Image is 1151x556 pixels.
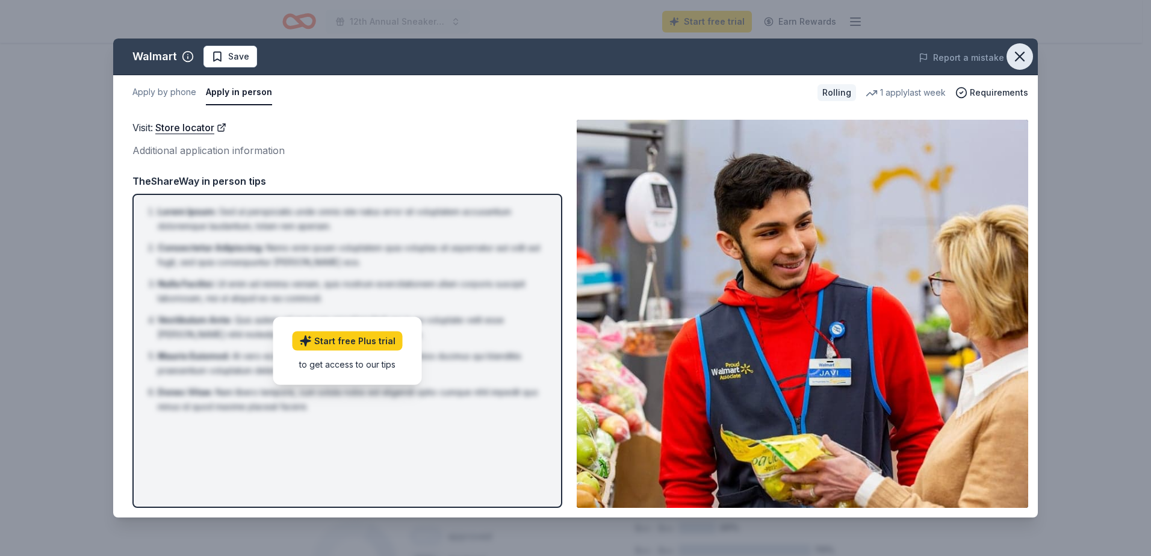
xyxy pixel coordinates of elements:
span: Lorem Ipsum : [158,206,217,217]
span: Donec Vitae : [158,387,213,397]
li: Nemo enim ipsam voluptatem quia voluptas sit aspernatur aut odit aut fugit, sed quia consequuntur... [158,241,544,270]
li: Ut enim ad minima veniam, quis nostrum exercitationem ullam corporis suscipit laboriosam, nisi ut... [158,277,544,306]
a: Start free Plus trial [293,332,403,351]
div: TheShareWay in person tips [132,173,562,189]
img: Image for Walmart [577,120,1028,508]
span: Mauris Euismod : [158,351,230,361]
li: At vero eos et accusamus et iusto odio dignissimos ducimus qui blanditiis praesentium voluptatum ... [158,349,544,378]
li: Nam libero tempore, cum soluta nobis est eligendi optio cumque nihil impedit quo minus id quod ma... [158,385,544,414]
button: Save [203,46,257,67]
div: Additional application information [132,143,562,158]
button: Apply by phone [132,80,196,105]
li: Quis autem vel eum iure reprehenderit qui in ea voluptate velit esse [PERSON_NAME] nihil molestia... [158,313,544,342]
div: Walmart [132,47,177,66]
div: 1 apply last week [866,85,946,100]
span: Nulla Facilisi : [158,279,215,289]
button: Report a mistake [919,51,1004,65]
a: Store locator [155,120,226,135]
span: Consectetur Adipiscing : [158,242,264,253]
li: Sed ut perspiciatis unde omnis iste natus error sit voluptatem accusantium doloremque laudantium,... [158,205,544,233]
span: Vestibulum Ante : [158,315,232,325]
div: Visit : [132,120,562,135]
span: Save [228,49,249,64]
button: Apply in person [206,80,272,105]
div: Rolling [817,84,856,101]
div: to get access to our tips [293,358,403,371]
span: Requirements [970,85,1028,100]
button: Requirements [955,85,1028,100]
